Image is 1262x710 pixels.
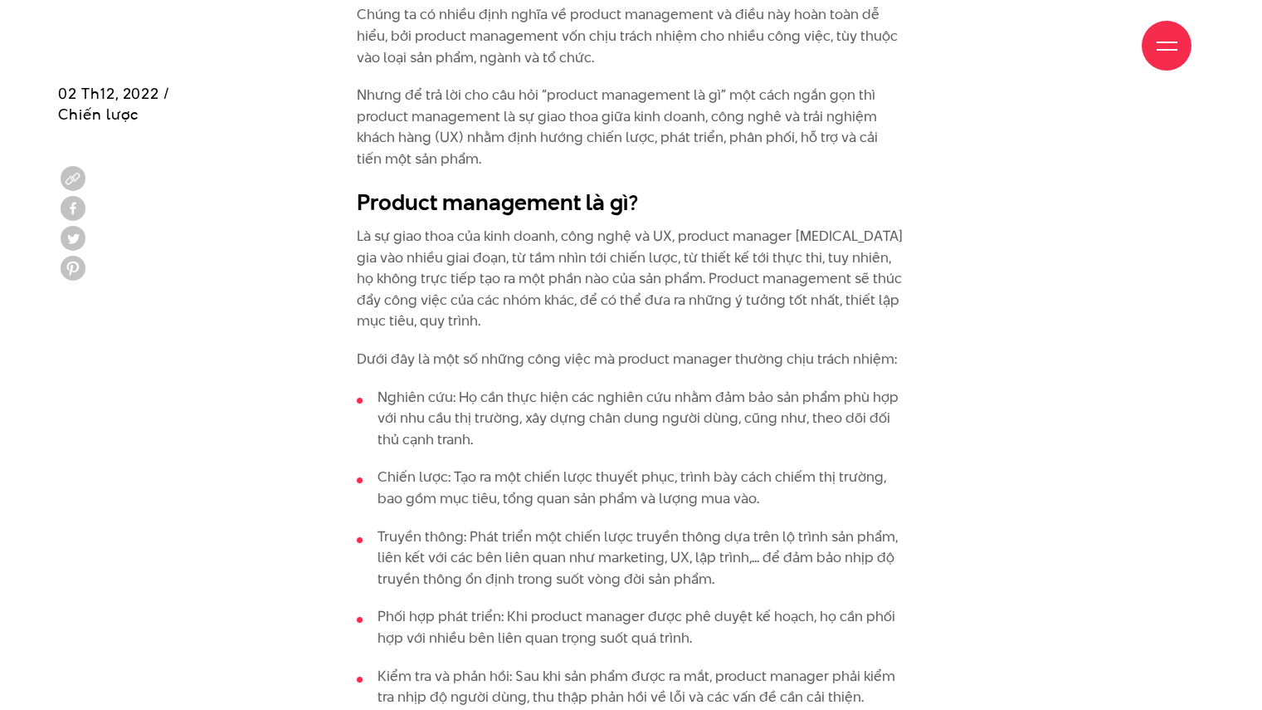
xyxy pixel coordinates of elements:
li: Chiến lược: Tạo ra một chiến lược thuyết phục, trình bày cách chiếm thị trường, bao gồm mục tiêu,... [357,467,905,509]
h2: Product management là gì? [357,187,905,218]
li: Nghiên cứu: Họ cần thực hiện các nghiên cứu nhằm đảm bảo sản phẩm phù hợp với nhu cầu thị trường,... [357,387,905,451]
span: 02 Th12, 2022 / Chiến lược [58,83,170,125]
p: Nhưng để trả lời cho câu hỏi “product management là gì” một cách ngắn gọn thì product management ... [357,85,905,169]
p: Là sự giao thoa của kinh doanh, công nghệ và UX, product manager [MEDICAL_DATA] gia vào nhiều gia... [357,226,905,332]
p: Dưới đây là một số những công việc mà product manager thường chịu trách nhiệm: [357,349,905,370]
li: Truyền thông: Phát triển một chiến lược truyền thông dựa trên lộ trình sản phẩm, liên kết với các... [357,526,905,590]
li: Kiểm tra và phản hồi: Sau khi sản phẩm được ra mắt, product manager phải kiểm tra nhịp độ người d... [357,666,905,708]
li: Phối hợp phát triển: Khi product manager được phê duyệt kế hoạch, họ cần phối hợp với nhiều bên l... [357,606,905,649]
